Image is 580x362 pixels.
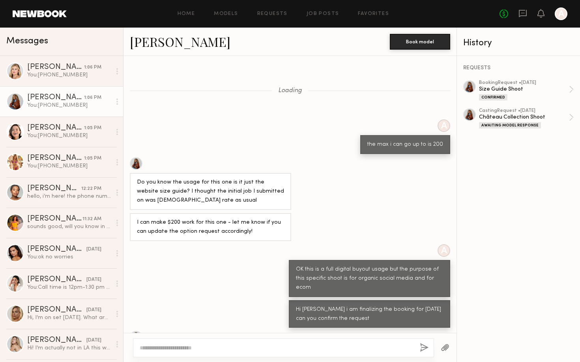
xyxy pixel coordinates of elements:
[479,85,569,93] div: Size Guide Shoot
[307,11,339,17] a: Job Posts
[27,154,84,162] div: [PERSON_NAME]
[27,132,111,139] div: You: [PHONE_NUMBER]
[479,80,574,100] a: bookingRequest •[DATE]Size Guide ShootConfirmed
[178,11,195,17] a: Home
[27,63,84,71] div: [PERSON_NAME]
[137,178,284,205] div: Do you know the usage for this one is it just the website size guide? I thought the initial job I...
[27,344,111,352] div: Hi! I’m actually not in LA this week unfortunately
[86,276,101,284] div: [DATE]
[278,87,302,94] span: Loading
[479,108,574,128] a: castingRequest •[DATE]Château Collection ShootAwaiting Model Response
[81,185,101,193] div: 12:22 PM
[479,80,569,85] div: booking Request • [DATE]
[27,284,111,291] div: You: Call time is 12pm-1:30 pm sorry forgot to insert!
[27,245,86,253] div: [PERSON_NAME]
[27,71,111,79] div: You: [PHONE_NUMBER]
[27,193,111,200] div: hello, i’m here! the phone number for [PERSON_NAME] was missing a number
[27,185,81,193] div: [PERSON_NAME]
[390,34,450,50] button: Book model
[214,11,238,17] a: Models
[479,94,507,100] div: Confirmed
[27,306,86,314] div: [PERSON_NAME]
[6,37,48,46] span: Messages
[27,94,84,102] div: [PERSON_NAME]
[86,246,101,253] div: [DATE]
[479,122,541,128] div: Awaiting Model Response
[257,11,288,17] a: Requests
[27,162,111,170] div: You: [PHONE_NUMBER]
[27,336,86,344] div: [PERSON_NAME]
[463,39,574,48] div: History
[27,124,84,132] div: [PERSON_NAME]
[86,337,101,344] div: [DATE]
[358,11,389,17] a: Favorites
[84,64,101,71] div: 1:06 PM
[27,215,82,223] div: [PERSON_NAME]
[27,102,111,109] div: You: [PHONE_NUMBER]
[130,33,230,50] a: [PERSON_NAME]
[86,306,101,314] div: [DATE]
[27,223,111,230] div: sounds good, will you know in a couple days!
[367,140,443,149] div: the max i can go up to is 200
[27,253,111,261] div: You: ok no worries
[555,7,567,20] a: A
[479,113,569,121] div: Château Collection Shoot
[84,155,101,162] div: 1:05 PM
[463,65,574,71] div: REQUESTS
[296,305,443,323] div: Hi [PERSON_NAME] i am finalizing the booking for [DATE] can you confirm the request
[82,215,101,223] div: 11:32 AM
[296,265,443,292] div: OK this is a full digital buyout usage but the purpose of this specific shoot is for organic soci...
[27,314,111,321] div: Hi, I’m on set [DATE]. What are the details of the shoot? Rate, usage, etc? I typically have 3-4 ...
[137,218,284,236] div: I can make $200 work for this one - let me know if you can update the option request accordingly!
[390,38,450,45] a: Book model
[84,94,101,102] div: 1:06 PM
[84,124,101,132] div: 1:05 PM
[27,276,86,284] div: [PERSON_NAME]
[479,108,569,113] div: casting Request • [DATE]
